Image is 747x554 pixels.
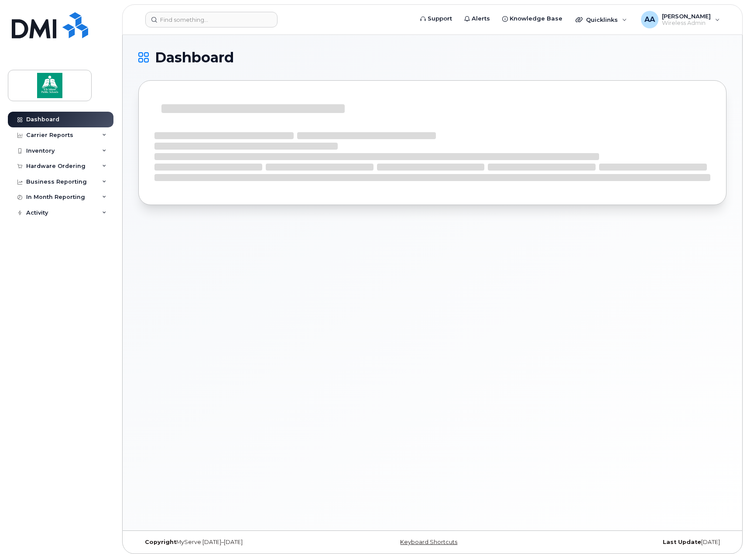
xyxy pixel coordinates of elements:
[138,539,334,546] div: MyServe [DATE]–[DATE]
[531,539,726,546] div: [DATE]
[155,51,234,64] span: Dashboard
[663,539,701,545] strong: Last Update
[145,539,176,545] strong: Copyright
[400,539,457,545] a: Keyboard Shortcuts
